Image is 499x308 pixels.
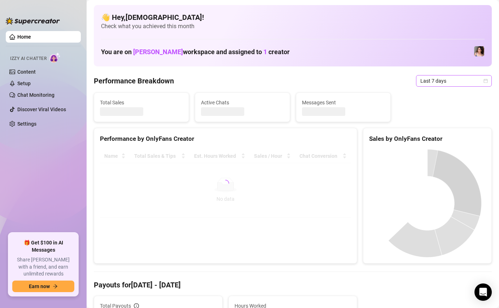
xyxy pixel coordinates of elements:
[17,92,54,98] a: Chat Monitoring
[12,239,74,253] span: 🎁 Get $100 in AI Messages
[17,107,66,112] a: Discover Viral Videos
[222,179,229,187] span: loading
[12,256,74,278] span: Share [PERSON_NAME] with a friend, and earn unlimited rewards
[101,48,290,56] h1: You are on workspace and assigned to creator
[94,280,492,290] h4: Payouts for [DATE] - [DATE]
[483,79,488,83] span: calendar
[101,12,485,22] h4: 👋 Hey, [DEMOGRAPHIC_DATA] !
[29,283,50,289] span: Earn now
[17,69,36,75] a: Content
[17,34,31,40] a: Home
[100,134,351,144] div: Performance by OnlyFans Creator
[369,134,486,144] div: Sales by OnlyFans Creator
[6,17,60,25] img: logo-BBDzfeDw.svg
[474,46,484,56] img: Lauren
[263,48,267,56] span: 1
[49,52,61,63] img: AI Chatter
[17,121,36,127] a: Settings
[474,283,492,301] div: Open Intercom Messenger
[420,75,487,86] span: Last 7 days
[201,99,284,107] span: Active Chats
[94,76,174,86] h4: Performance Breakdown
[133,48,183,56] span: [PERSON_NAME]
[302,99,385,107] span: Messages Sent
[53,284,58,289] span: arrow-right
[101,22,485,30] span: Check what you achieved this month
[100,99,183,107] span: Total Sales
[12,281,74,292] button: Earn nowarrow-right
[17,81,31,86] a: Setup
[10,55,47,62] span: Izzy AI Chatter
